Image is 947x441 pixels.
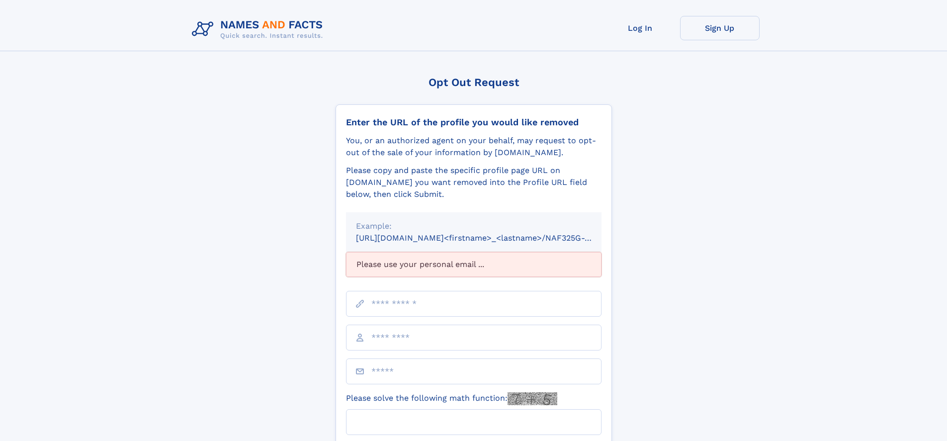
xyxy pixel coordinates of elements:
label: Please solve the following math function: [346,392,557,405]
a: Log In [601,16,680,40]
div: You, or an authorized agent on your behalf, may request to opt-out of the sale of your informatio... [346,135,602,159]
div: Please use your personal email ... [346,252,602,277]
div: Example: [356,220,592,232]
div: Enter the URL of the profile you would like removed [346,117,602,128]
a: Sign Up [680,16,760,40]
small: [URL][DOMAIN_NAME]<firstname>_<lastname>/NAF325G-xxxxxxxx [356,233,620,243]
div: Opt Out Request [336,76,612,88]
div: Please copy and paste the specific profile page URL on [DOMAIN_NAME] you want removed into the Pr... [346,165,602,200]
img: Logo Names and Facts [188,16,331,43]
